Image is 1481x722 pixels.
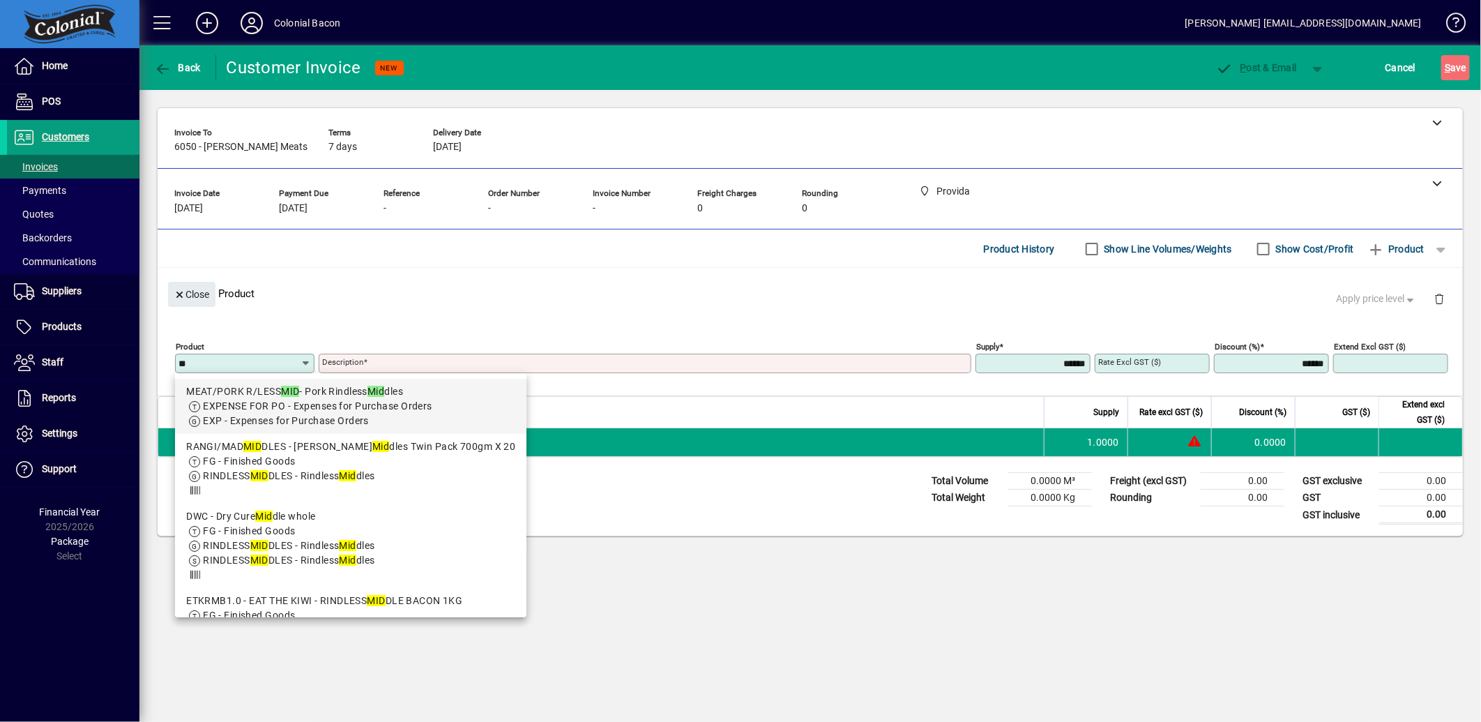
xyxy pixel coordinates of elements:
[42,428,77,439] span: Settings
[1008,473,1092,490] td: 0.0000 M³
[154,62,201,73] span: Back
[925,490,1008,506] td: Total Weight
[1379,473,1463,490] td: 0.00
[802,203,807,214] span: 0
[165,287,219,300] app-page-header-button: Close
[14,185,66,196] span: Payments
[697,203,703,214] span: 0
[1088,435,1120,449] span: 1.0000
[7,49,139,84] a: Home
[339,555,356,566] em: Mid
[42,356,63,368] span: Staff
[7,226,139,250] a: Backorders
[274,12,340,34] div: Colonial Bacon
[1445,57,1466,79] span: ave
[1296,473,1379,490] td: GST exclusive
[1388,397,1445,428] span: Extend excl GST ($)
[1296,506,1379,524] td: GST inclusive
[1296,490,1379,506] td: GST
[186,384,515,399] div: MEAT/PORK R/LESS - Pork Rindless dles
[186,439,515,454] div: RANGI/MAD DLES - [PERSON_NAME] dles Twin Pack 700gm X 20
[1209,55,1304,80] button: Post & Email
[42,96,61,107] span: POS
[1273,242,1354,256] label: Show Cost/Profit
[7,381,139,416] a: Reports
[42,463,77,474] span: Support
[1385,57,1416,79] span: Cancel
[42,285,82,296] span: Suppliers
[279,203,307,214] span: [DATE]
[42,131,89,142] span: Customers
[203,470,374,481] span: RINDLESS DLES - Rindless dles
[1445,62,1450,73] span: S
[203,555,374,566] span: RINDLESS DLES - Rindless dles
[139,55,216,80] app-page-header-button: Back
[281,386,299,397] em: MID
[203,415,369,426] span: EXP - Expenses for Purchase Orders
[372,441,389,452] em: Mid
[1139,405,1203,420] span: Rate excl GST ($)
[176,342,204,352] mat-label: Product
[984,238,1055,260] span: Product History
[1103,490,1201,506] td: Rounding
[250,555,268,566] em: MID
[250,470,268,481] em: MID
[7,155,139,179] a: Invoices
[151,55,204,80] button: Back
[1008,490,1092,506] td: 0.0000 Kg
[322,357,363,367] mat-label: Description
[7,452,139,487] a: Support
[203,540,374,551] span: RINDLESS DLES - Rindless dles
[381,63,398,73] span: NEW
[7,179,139,202] a: Payments
[367,595,385,606] em: MID
[51,536,89,547] span: Package
[7,345,139,380] a: Staff
[1337,292,1418,306] span: Apply price level
[1334,342,1406,352] mat-label: Extend excl GST ($)
[1441,55,1470,80] button: Save
[7,202,139,226] a: Quotes
[383,203,386,214] span: -
[174,283,210,306] span: Close
[203,456,295,467] span: FG - Finished Goods
[1436,3,1464,48] a: Knowledge Base
[978,236,1061,262] button: Product History
[168,282,215,307] button: Close
[593,203,595,214] span: -
[40,506,100,518] span: Financial Year
[1239,405,1286,420] span: Discount (%)
[229,10,274,36] button: Profile
[185,10,229,36] button: Add
[7,274,139,309] a: Suppliers
[433,142,462,153] span: [DATE]
[1103,473,1201,490] td: Freight (excl GST)
[255,511,272,522] em: Mid
[7,84,139,119] a: POS
[42,60,68,71] span: Home
[175,588,526,672] mat-option: ETKRMB1.0 - EAT THE KIWI - RINDLESS MIDDLE BACON 1KG
[14,232,72,243] span: Backorders
[328,142,357,153] span: 7 days
[1422,282,1456,315] button: Delete
[14,256,96,267] span: Communications
[175,434,526,504] mat-option: RANGI/MADMIDDLES - Rangi Mad Butcher Middles Twin Pack 700gm X 20
[339,470,356,481] em: Mid
[250,540,268,551] em: MID
[42,392,76,403] span: Reports
[227,57,361,79] div: Customer Invoice
[1379,506,1463,524] td: 0.00
[976,342,999,352] mat-label: Supply
[1342,405,1370,420] span: GST ($)
[186,594,515,608] div: ETKRMB1.0 - EAT THE KIWI - RINDLESS DLE BACON 1KG
[1201,473,1284,490] td: 0.00
[203,610,295,621] span: FG - Finished Goods
[1240,62,1247,73] span: P
[203,525,295,536] span: FG - Finished Goods
[174,203,203,214] span: [DATE]
[7,310,139,345] a: Products
[1379,490,1463,506] td: 0.00
[1098,357,1161,367] mat-label: Rate excl GST ($)
[14,209,54,220] span: Quotes
[1211,428,1295,456] td: 0.0000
